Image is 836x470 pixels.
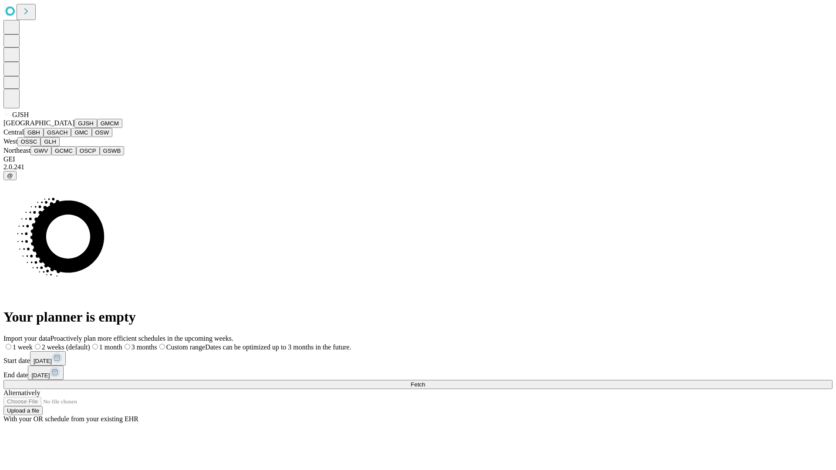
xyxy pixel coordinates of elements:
button: GMCM [97,119,122,128]
div: GEI [3,155,833,163]
button: Upload a file [3,406,43,415]
button: GSACH [44,128,71,137]
span: 2 weeks (default) [42,343,90,351]
button: [DATE] [28,366,64,380]
span: Import your data [3,335,51,342]
button: GMC [71,128,91,137]
span: [DATE] [31,372,50,379]
input: 2 weeks (default) [35,344,40,349]
button: GLH [40,137,59,146]
button: [DATE] [30,351,66,366]
span: Custom range [166,343,205,351]
span: Proactively plan more efficient schedules in the upcoming weeks. [51,335,233,342]
div: Start date [3,351,833,366]
span: With your OR schedule from your existing EHR [3,415,138,423]
span: 3 months [131,343,157,351]
span: Dates can be optimized up to 3 months in the future. [205,343,351,351]
input: 3 months [125,344,130,349]
span: Central [3,128,24,136]
span: GJSH [12,111,29,118]
button: OSW [92,128,113,137]
h1: Your planner is empty [3,309,833,325]
button: GJSH [74,119,97,128]
span: Northeast [3,147,30,154]
button: OSCP [76,146,100,155]
input: 1 week [6,344,11,349]
input: Custom rangeDates can be optimized up to 3 months in the future. [159,344,165,349]
span: @ [7,172,13,179]
span: 1 month [99,343,122,351]
button: @ [3,171,17,180]
button: GSWB [100,146,125,155]
button: GCMC [51,146,76,155]
span: [GEOGRAPHIC_DATA] [3,119,74,127]
button: Fetch [3,380,833,389]
div: End date [3,366,833,380]
span: 1 week [13,343,33,351]
span: West [3,138,17,145]
button: GBH [24,128,44,137]
span: Fetch [411,381,425,388]
button: GWV [30,146,51,155]
span: Alternatively [3,389,40,396]
input: 1 month [92,344,98,349]
button: OSSC [17,137,41,146]
div: 2.0.241 [3,163,833,171]
span: [DATE] [34,358,52,364]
